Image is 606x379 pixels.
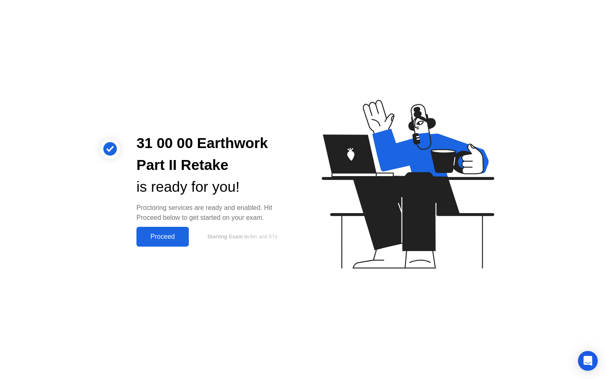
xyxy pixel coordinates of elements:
[250,233,277,240] span: 9m and 57s
[136,227,189,247] button: Proceed
[136,203,290,223] div: Proctoring services are ready and enabled. Hit Proceed below to get started on your exam.
[193,229,290,245] button: Starting Exam in9m and 57s
[136,132,290,176] div: 31 00 00 Earthwork Part II Retake
[136,176,290,198] div: is ready for you!
[578,351,598,371] div: Open Intercom Messenger
[139,233,186,240] div: Proceed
